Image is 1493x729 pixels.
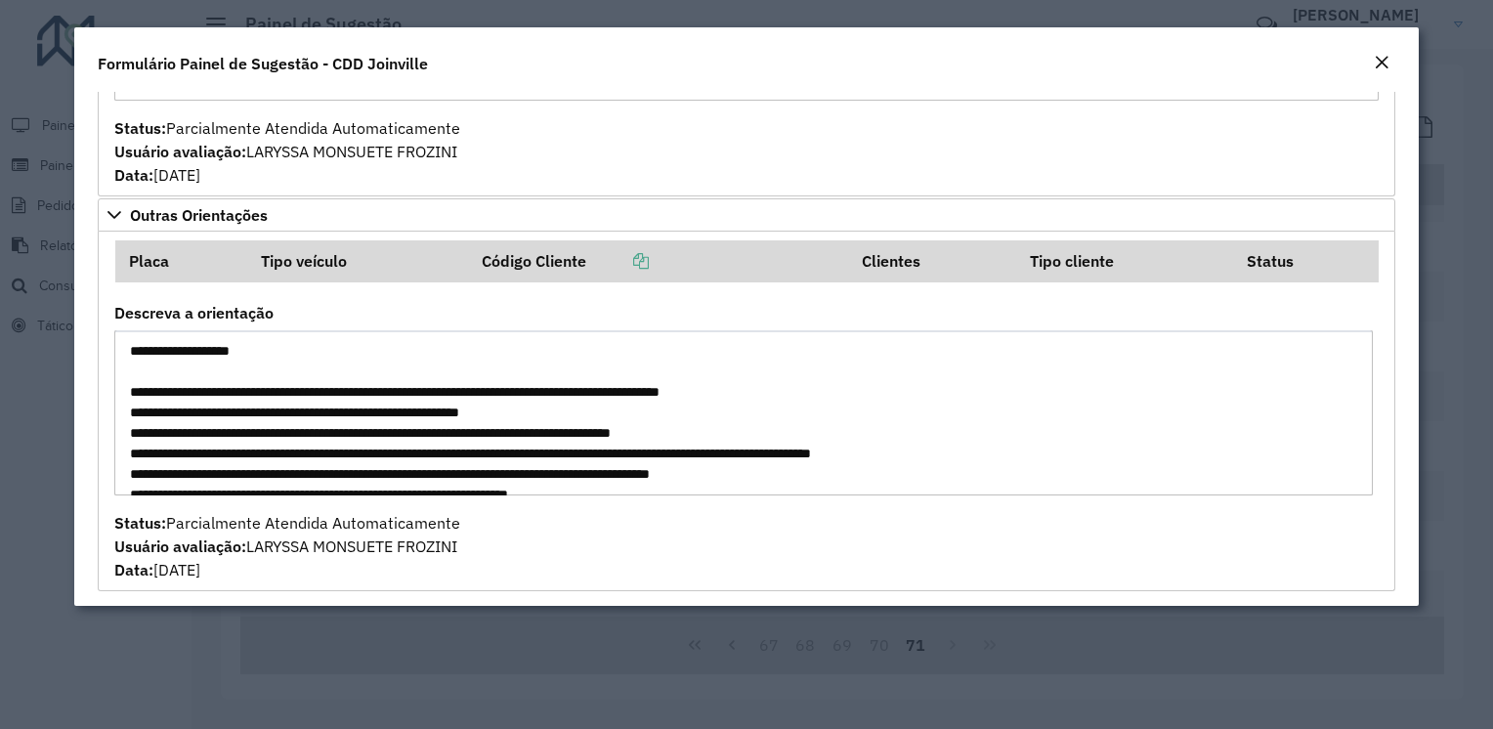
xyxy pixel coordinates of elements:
[1374,55,1389,70] em: Fechar
[1016,240,1233,281] th: Tipo cliente
[98,232,1394,591] div: Outras Orientações
[114,165,153,185] strong: Data:
[247,240,468,281] th: Tipo veículo
[849,240,1016,281] th: Clientes
[114,513,166,533] strong: Status:
[114,513,460,579] span: Parcialmente Atendida Automaticamente LARYSSA MONSUETE FROZINI [DATE]
[98,198,1394,232] a: Outras Orientações
[586,251,649,271] a: Copiar
[114,301,274,324] label: Descreva a orientação
[114,118,166,138] strong: Status:
[114,560,153,579] strong: Data:
[98,52,428,75] h4: Formulário Painel de Sugestão - CDD Joinville
[114,536,246,556] strong: Usuário avaliação:
[115,240,247,281] th: Placa
[114,142,246,161] strong: Usuário avaliação:
[1368,51,1395,76] button: Close
[468,240,848,281] th: Código Cliente
[1234,240,1379,281] th: Status
[114,118,460,185] span: Parcialmente Atendida Automaticamente LARYSSA MONSUETE FROZINI [DATE]
[130,207,268,223] span: Outras Orientações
